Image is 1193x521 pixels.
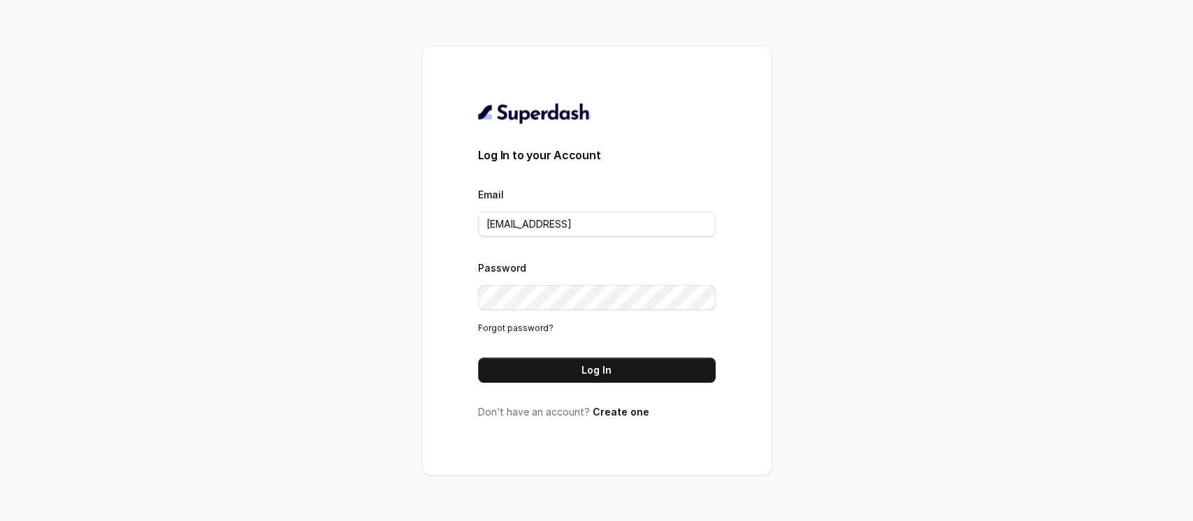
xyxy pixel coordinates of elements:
[478,262,526,274] label: Password
[478,147,716,163] h3: Log In to your Account
[478,189,504,200] label: Email
[478,323,554,333] a: Forgot password?
[478,358,716,383] button: Log In
[593,406,649,418] a: Create one
[478,405,716,419] p: Don’t have an account?
[478,102,591,124] img: light.svg
[478,212,716,237] input: youremail@example.com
